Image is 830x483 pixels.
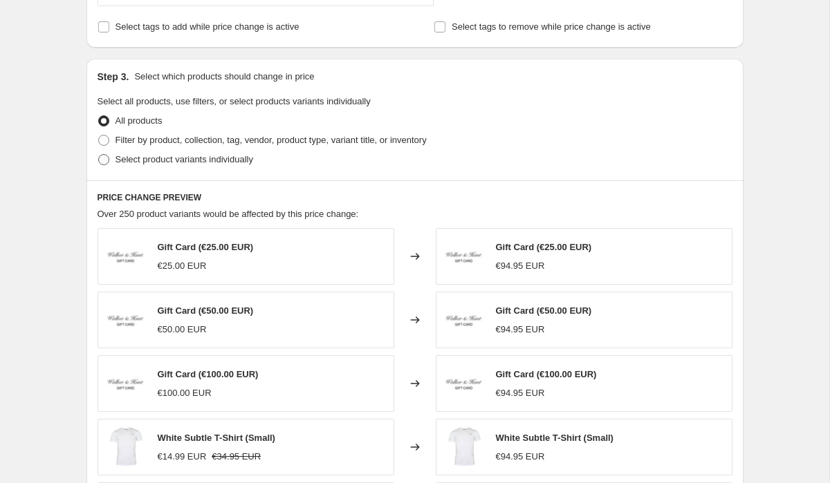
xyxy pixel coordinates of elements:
[496,369,597,379] span: Gift Card (€100.00 EUR)
[443,426,485,468] img: White_T-shirt_7b232381-aead-443e-b240-b12b69b676a1_80x.jpg
[158,451,207,462] span: €14.99 EUR
[98,209,359,219] span: Over 250 product variants would be affected by this price change:
[116,21,299,32] span: Select tags to add while price change is active
[496,388,545,398] span: €94.95 EUR
[116,115,163,126] span: All products
[496,451,545,462] span: €94.95 EUR
[443,363,485,404] img: GIFT_CARD_80x.jpg
[158,369,259,379] span: Gift Card (€100.00 EUR)
[443,236,485,277] img: GIFT_CARD_80x.jpg
[105,236,147,277] img: GIFT_CARD_80x.jpg
[98,70,129,84] h2: Step 3.
[158,433,275,443] span: White Subtle T-Shirt (Small)
[443,299,485,341] img: GIFT_CARD_80x.jpg
[105,426,147,468] img: White_T-shirt_7b232381-aead-443e-b240-b12b69b676a1_80x.jpg
[98,192,732,203] h6: PRICE CHANGE PREVIEW
[158,261,207,271] span: €25.00 EUR
[98,96,371,106] span: Select all products, use filters, or select products variants individually
[496,433,614,443] span: White Subtle T-Shirt (Small)
[496,305,592,316] span: Gift Card (€50.00 EUR)
[105,299,147,341] img: GIFT_CARD_80x.jpg
[158,324,207,334] span: €50.00 EUR
[134,70,314,84] p: Select which products should change in price
[496,261,545,271] span: €94.95 EUR
[496,242,592,252] span: Gift Card (€25.00 EUR)
[212,451,261,462] span: €34.95 EUR
[105,363,147,404] img: GIFT_CARD_80x.jpg
[116,154,253,164] span: Select product variants individually
[158,388,212,398] span: €100.00 EUR
[158,305,254,316] span: Gift Card (€50.00 EUR)
[158,242,254,252] span: Gift Card (€25.00 EUR)
[116,135,427,145] span: Filter by product, collection, tag, vendor, product type, variant title, or inventory
[496,324,545,334] span: €94.95 EUR
[452,21,651,32] span: Select tags to remove while price change is active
